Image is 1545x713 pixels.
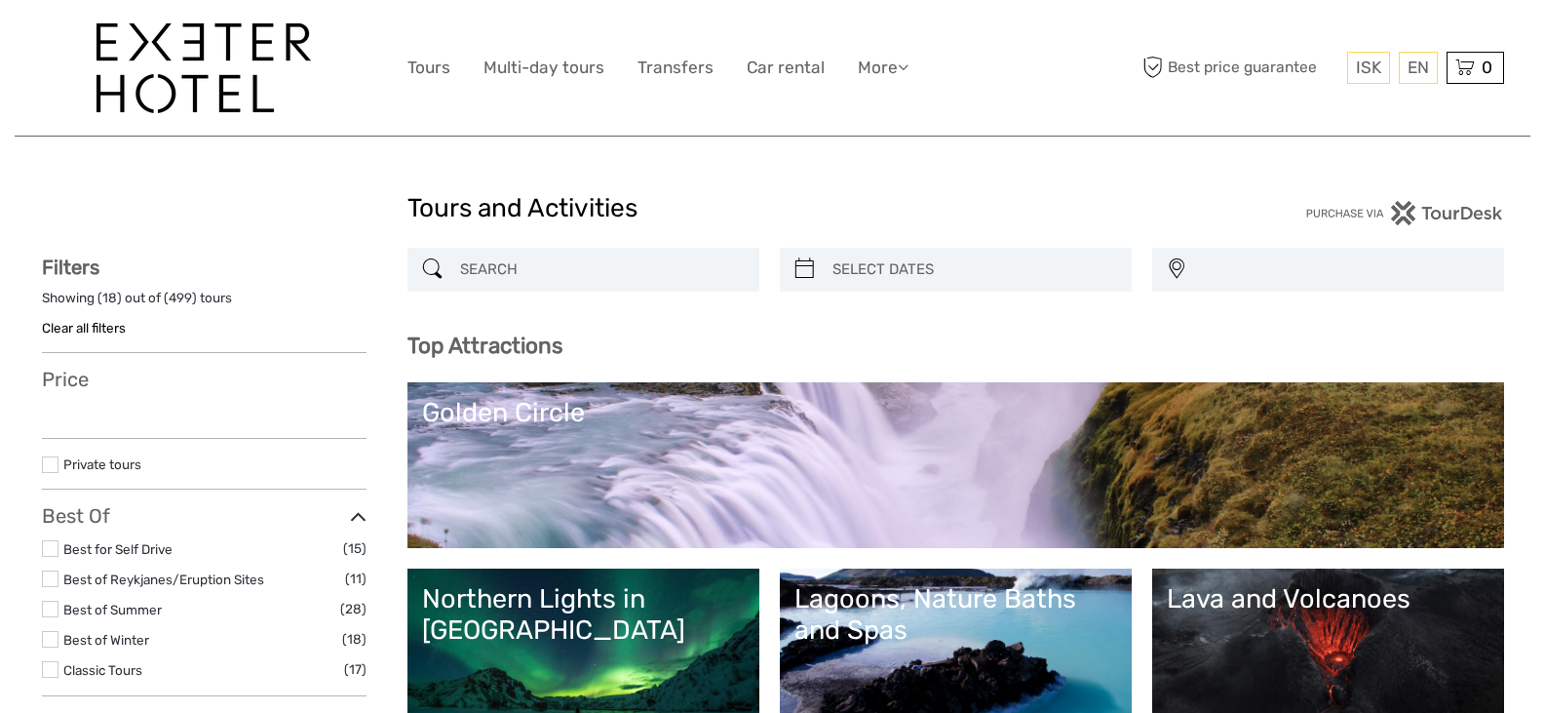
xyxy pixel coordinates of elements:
[169,289,192,307] label: 499
[343,537,367,560] span: (15)
[342,628,367,651] span: (18)
[637,54,714,82] a: Transfers
[407,333,562,359] b: Top Attractions
[63,456,141,472] a: Private tours
[1399,52,1438,84] div: EN
[422,583,745,647] div: Northern Lights in [GEOGRAPHIC_DATA]
[63,602,162,617] a: Best of Summer
[794,583,1117,647] div: Lagoons, Nature Baths and Spas
[63,662,142,678] a: Classic Tours
[97,23,311,113] img: 1336-96d47ae6-54fc-4907-bf00-0fbf285a6419_logo_big.jpg
[483,54,604,82] a: Multi-day tours
[1479,58,1495,77] span: 0
[63,572,264,587] a: Best of Reykjanes/Eruption Sites
[747,54,825,82] a: Car rental
[340,598,367,620] span: (28)
[102,289,117,307] label: 18
[1356,58,1381,77] span: ISK
[42,320,126,336] a: Clear all filters
[42,256,99,279] strong: Filters
[407,54,450,82] a: Tours
[407,193,1139,224] h1: Tours and Activities
[42,289,367,319] div: Showing ( ) out of ( ) tours
[452,253,750,287] input: SEARCH
[42,368,367,391] h3: Price
[825,253,1122,287] input: SELECT DATES
[1167,583,1489,614] div: Lava and Volcanoes
[42,504,367,528] h3: Best Of
[63,632,149,648] a: Best of Winter
[344,658,367,681] span: (17)
[1139,52,1342,84] span: Best price guarantee
[1305,201,1503,225] img: PurchaseViaTourDesk.png
[63,541,173,557] a: Best for Self Drive
[422,397,1489,534] a: Golden Circle
[858,54,908,82] a: More
[422,397,1489,428] div: Golden Circle
[345,568,367,590] span: (11)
